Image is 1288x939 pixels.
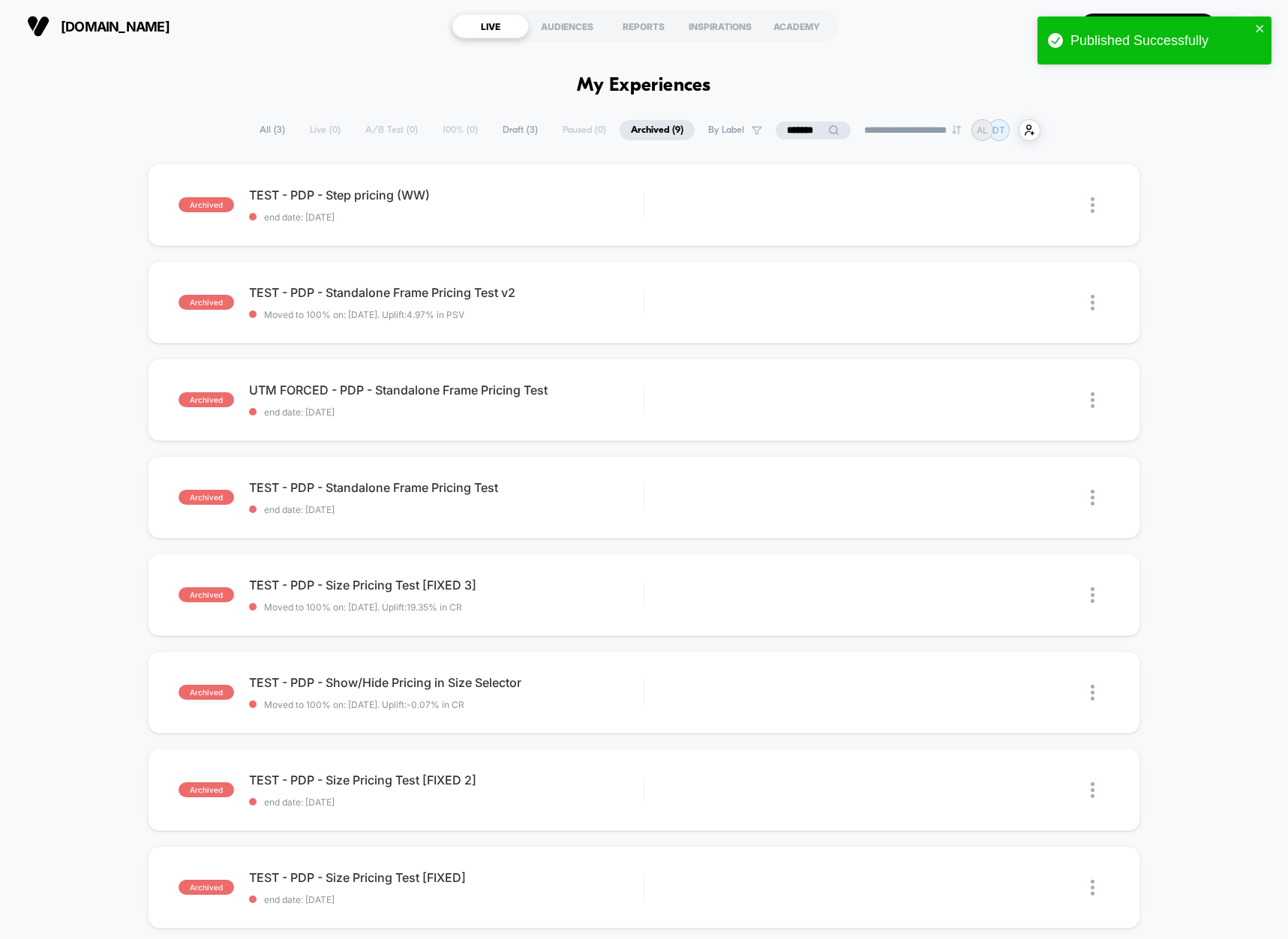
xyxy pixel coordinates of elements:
img: close [1091,880,1094,895]
div: INSPIRATIONS [682,14,758,38]
span: TEST - PDP - Size Pricing Test [FIXED 3] [249,577,643,592]
span: TEST - PDP - Size Pricing Test [FIXED] [249,870,643,885]
span: end date: [DATE] [249,894,643,905]
div: REPORTS [605,14,682,38]
span: [DOMAIN_NAME] [61,19,170,34]
span: TEST - PDP - Standalone Frame Pricing Test [249,480,643,495]
span: TEST - PDP - Show/Hide Pricing in Size Selector [249,675,643,690]
img: close [1091,587,1094,603]
span: archived [179,587,234,602]
img: close [1091,490,1094,505]
span: Archived ( 9 ) [620,120,695,140]
span: TEST - PDP - Standalone Frame Pricing Test v2 [249,285,643,300]
img: close [1091,295,1094,310]
span: By Label [708,124,744,136]
img: close [1091,782,1094,798]
div: ACADEMY [758,14,835,38]
span: Moved to 100% on: [DATE] . Uplift: 4.97% in PSV [264,309,464,320]
button: AL [1227,11,1265,42]
span: end date: [DATE] [249,211,643,223]
span: end date: [DATE] [249,504,643,515]
button: close [1255,22,1265,37]
span: TEST - PDP - Step pricing (WW) [249,187,643,202]
span: archived [179,295,234,310]
span: All ( 3 ) [248,120,296,140]
span: Draft ( 3 ) [491,120,549,140]
div: AL [1232,12,1261,41]
span: end date: [DATE] [249,406,643,418]
span: Moved to 100% on: [DATE] . Uplift: 19.35% in CR [264,601,462,613]
button: [DOMAIN_NAME] [23,14,174,38]
span: archived [179,392,234,407]
img: close [1091,197,1094,213]
h1: My Experiences [577,75,711,97]
span: UTM FORCED - PDP - Standalone Frame Pricing Test [249,382,643,397]
span: archived [179,197,234,212]
span: archived [179,685,234,700]
span: TEST - PDP - Size Pricing Test [FIXED 2] [249,772,643,787]
img: end [952,125,961,134]
span: Moved to 100% on: [DATE] . Uplift: -0.07% in CR [264,699,464,710]
div: LIVE [452,14,529,38]
div: AUDIENCES [529,14,605,38]
span: archived [179,782,234,797]
img: Visually logo [27,15,50,37]
div: Published Successfully [1070,33,1250,49]
img: close [1091,392,1094,408]
span: archived [179,880,234,895]
span: end date: [DATE] [249,796,643,808]
p: DT [992,124,1005,136]
span: archived [179,490,234,505]
img: close [1091,685,1094,700]
p: AL [977,124,988,136]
